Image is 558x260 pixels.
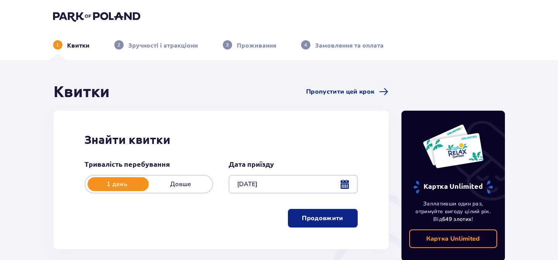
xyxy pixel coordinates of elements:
[149,180,212,188] p: Довше
[226,41,229,48] p: 3
[53,11,140,22] img: Park of Poland logo
[409,229,498,248] a: Картка Unlimited
[84,132,358,147] h2: Знайти квитки
[229,159,274,169] p: Дата приїзду
[288,209,358,227] button: Продовжити
[56,41,59,48] p: 1
[85,180,149,188] p: 1 день
[409,200,498,223] p: Заплативши один раз, отримуйте вигоду цілий рік. Від !
[67,41,90,50] p: Квитки
[53,82,110,101] h1: Квитки
[237,41,276,50] p: Проживання
[426,234,480,243] p: Картка Unlimited
[117,41,120,48] p: 2
[304,41,307,48] p: 4
[413,180,494,194] p: Картка Unlimited
[84,159,170,169] p: Тривалість перебування
[302,214,343,222] p: Продовжити
[315,41,384,50] p: Замовлення та оплата
[306,87,388,96] a: Пропустити цей крок
[442,216,472,223] span: 649 злотих
[306,87,374,96] span: Пропустити цей крок
[128,41,198,50] p: Зручності і атракціони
